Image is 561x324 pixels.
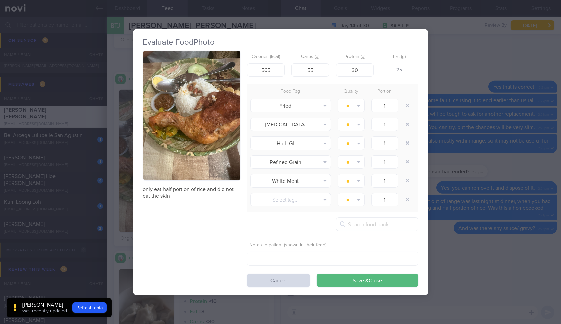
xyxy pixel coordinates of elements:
button: White Meat [250,174,331,188]
label: Fat (g) [383,54,416,60]
div: Portion [368,87,402,96]
label: Notes to patient (shown in their feed) [250,242,416,248]
input: 1.0 [371,155,398,169]
input: Search food bank... [336,217,418,231]
input: 1.0 [371,99,398,112]
span: was recently updated [22,309,67,313]
button: Save &Close [317,274,418,287]
button: Fried [250,99,331,112]
h2: Evaluate Food Photo [143,37,418,47]
input: 1.0 [371,118,398,131]
img: only eat half portion of rice and did not eat the skin [143,51,240,181]
input: 1.0 [371,193,398,206]
label: Calories (kcal) [250,54,282,60]
input: 33 [291,63,329,77]
button: Refined Grain [250,155,331,169]
p: only eat half portion of rice and did not eat the skin [143,186,240,199]
div: Food Tag [247,87,334,96]
button: Cancel [247,274,310,287]
div: Quality [334,87,368,96]
button: Select tag... [250,193,331,206]
button: [MEDICAL_DATA] [250,118,331,131]
button: Refresh data [72,302,107,313]
button: High GI [250,136,331,150]
input: 1.0 [371,136,398,150]
input: 250 [247,63,285,77]
div: [PERSON_NAME] [22,301,67,308]
label: Protein (g) [339,54,371,60]
input: 9 [336,63,374,77]
label: Carbs (g) [294,54,327,60]
input: 1.0 [371,174,398,188]
div: 25 [380,63,418,77]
